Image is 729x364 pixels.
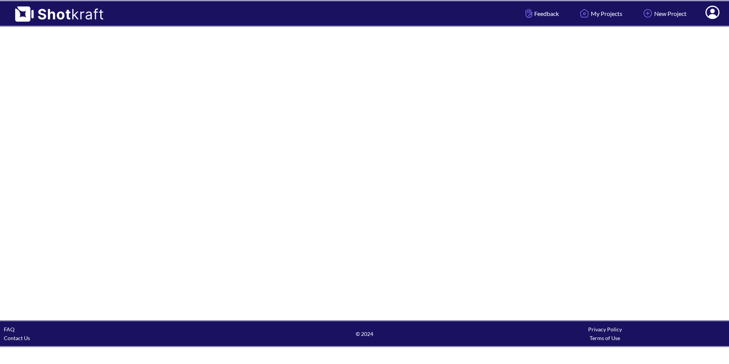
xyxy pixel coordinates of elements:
[485,334,725,342] div: Terms of Use
[524,9,559,18] span: Feedback
[636,3,692,24] a: New Project
[4,326,14,332] a: FAQ
[4,335,30,341] a: Contact Us
[524,7,534,20] img: Hand Icon
[578,7,591,20] img: Home Icon
[572,3,628,24] a: My Projects
[485,325,725,334] div: Privacy Policy
[641,7,654,20] img: Add Icon
[244,329,484,338] span: © 2024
